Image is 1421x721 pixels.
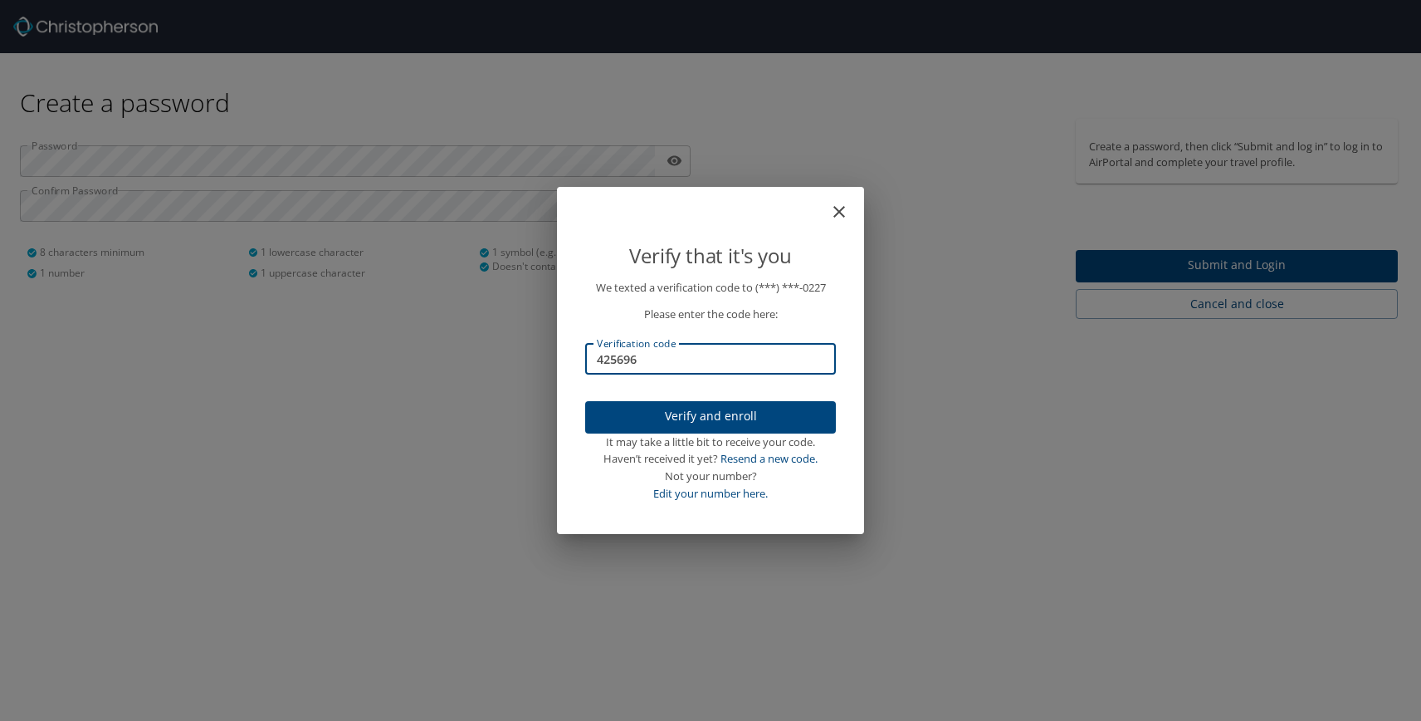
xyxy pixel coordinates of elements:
[720,451,818,466] a: Resend a new code.
[585,450,836,468] div: Haven’t received it yet?
[585,306,836,323] p: Please enter the code here:
[585,240,836,272] p: Verify that it's you
[585,401,836,434] button: Verify and enroll
[598,406,823,427] span: Verify and enroll
[585,279,836,297] p: We texted a verification code to (***) ***- 0227
[837,194,857,213] button: close
[585,468,836,485] div: Not your number?
[585,434,836,451] div: It may take a little bit to receive your code.
[653,486,768,501] a: Edit your number here.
